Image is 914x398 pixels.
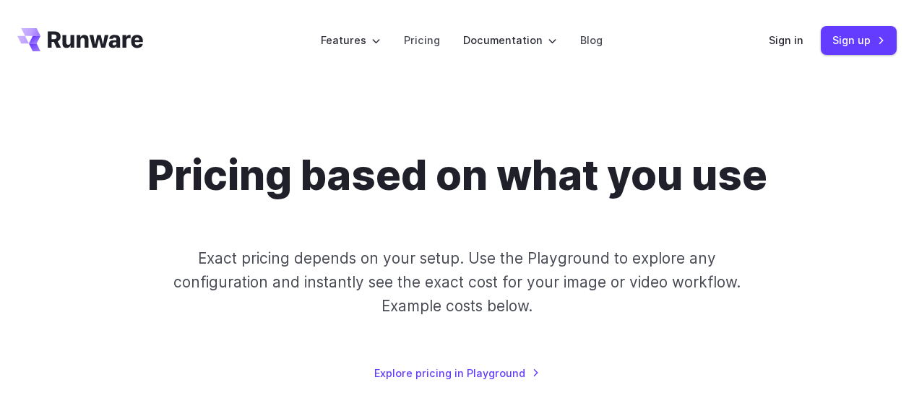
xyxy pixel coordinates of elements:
label: Documentation [463,32,557,48]
h1: Pricing based on what you use [147,150,767,200]
a: Pricing [404,32,440,48]
p: Exact pricing depends on your setup. Use the Playground to explore any configuration and instantl... [150,246,765,319]
a: Sign up [821,26,897,54]
a: Explore pricing in Playground [374,365,540,381]
label: Features [321,32,381,48]
a: Blog [580,32,603,48]
a: Go to / [17,28,143,51]
a: Sign in [769,32,803,48]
